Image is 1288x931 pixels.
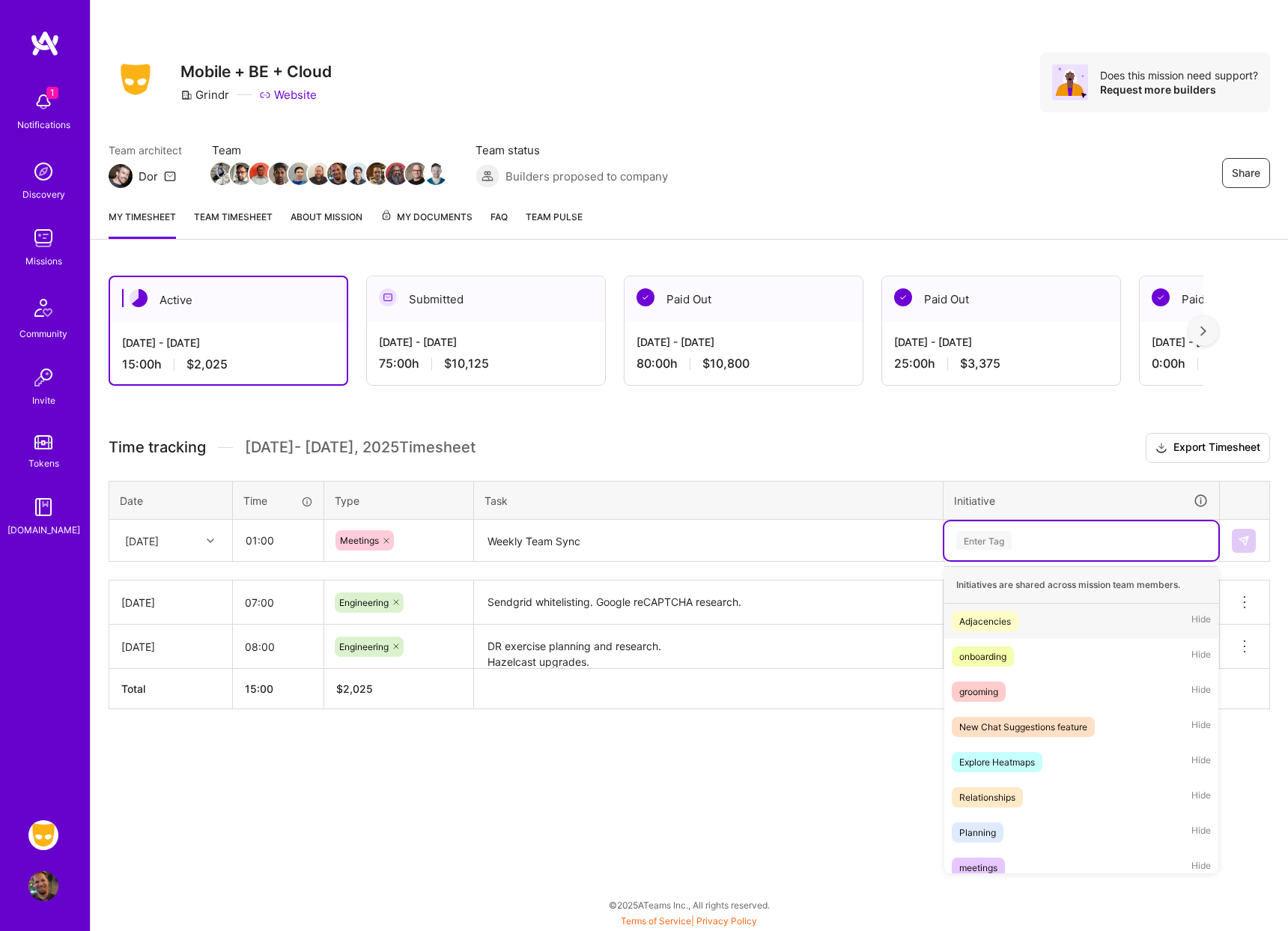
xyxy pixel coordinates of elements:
span: Builders proposed to company [505,169,668,184]
div: 25:00 h [894,356,1108,372]
img: Submit [1238,535,1250,547]
img: right [1200,326,1206,336]
div: Paid Out [882,276,1120,322]
div: Community [19,326,67,342]
span: $2,025 [186,357,228,372]
img: Paid Out [637,288,654,306]
textarea: Sendgrid whitelisting. Google reCAPTCHA research. [476,582,941,623]
a: Team Member Avatar [251,161,270,186]
span: | [621,915,757,927]
a: Team Member Avatar [329,161,348,186]
th: Total [109,669,233,709]
div: Discovery [22,186,65,202]
th: Type [324,481,474,520]
span: My Documents [380,209,473,225]
img: Community [25,290,61,326]
div: New Chat Suggestions feature [959,719,1087,735]
img: teamwork [28,223,58,253]
a: My Documents [380,209,473,239]
div: [DATE] - [DATE] [637,334,851,350]
span: Team architect [109,142,182,158]
img: Team Member Avatar [249,163,272,185]
img: bell [28,87,58,117]
a: Team Pulse [526,209,583,239]
img: Team Member Avatar [366,163,389,185]
div: Enter Tag [956,529,1012,552]
div: [DATE] [121,595,220,610]
span: 1 [46,87,58,99]
a: Team Member Avatar [387,161,407,186]
img: Avatar [1052,64,1088,100]
div: Notifications [17,117,70,133]
a: Website [259,87,317,103]
img: Company Logo [109,59,162,100]
span: $10,125 [444,356,489,372]
div: onboarding [959,649,1006,664]
div: Request more builders [1100,82,1258,97]
div: © 2025 ATeams Inc., All rights reserved. [90,886,1288,924]
div: Initiatives are shared across mission team members. [944,566,1218,604]
div: meetings [959,860,997,876]
div: Explore Heatmaps [959,754,1035,770]
div: Dor [139,169,158,184]
a: Grindr: Mobile + BE + Cloud [25,820,62,850]
img: Team Member Avatar [230,163,252,185]
div: Does this mission need support? [1100,68,1258,82]
span: $3,375 [960,356,1000,372]
a: Privacy Policy [696,915,757,927]
span: Time tracking [109,438,206,457]
button: Share [1222,158,1270,188]
img: logo [30,30,60,57]
div: 80:00 h [637,356,851,372]
span: Meetings [340,535,379,546]
span: Hide [1191,682,1211,702]
img: Builders proposed to company [476,164,499,188]
a: Team Member Avatar [212,161,231,186]
th: Task [474,481,944,520]
a: Team timesheet [194,209,273,239]
img: Team Member Avatar [347,163,369,185]
div: Time [243,493,313,509]
span: [DATE] - [DATE] , 2025 Timesheet [245,438,476,457]
span: Hide [1191,822,1211,843]
a: Terms of Service [621,915,691,927]
img: Team Member Avatar [425,163,447,185]
img: Team Member Avatar [405,163,428,185]
input: HH:MM [233,583,323,622]
div: 75:00 h [379,356,593,372]
img: Active [130,289,148,307]
textarea: DR exercise planning and research. Hazelcast upgrades. Sendgrid whitelisting. [476,626,941,667]
input: HH:MM [234,521,323,560]
a: About Mission [291,209,362,239]
img: Paid Out [1152,288,1170,306]
div: Tokens [28,455,59,471]
a: User Avatar [25,871,62,901]
img: Team Member Avatar [308,163,330,185]
div: Adjacencies [959,613,1011,629]
img: guide book [28,492,58,522]
img: Team Member Avatar [288,163,311,185]
div: [DATE] - [DATE] [894,334,1108,350]
a: FAQ [490,209,508,239]
img: discovery [28,157,58,186]
span: Hide [1191,752,1211,772]
i: icon Chevron [207,537,214,545]
div: Planning [959,825,996,840]
span: $10,800 [702,356,750,372]
a: Team Member Avatar [426,161,446,186]
div: Initiative [954,492,1209,509]
a: Team Member Avatar [290,161,309,186]
span: Hide [1191,787,1211,807]
img: Team Member Avatar [386,163,408,185]
span: Hide [1191,858,1211,878]
a: Team Member Avatar [270,161,290,186]
img: Team Member Avatar [327,163,350,185]
span: Engineering [339,641,389,652]
img: Team Member Avatar [269,163,291,185]
img: Team Architect [109,164,133,188]
div: [DATE] [121,639,220,655]
div: Grindr [180,87,229,103]
span: Team Pulse [526,211,583,222]
a: My timesheet [109,209,176,239]
a: Team Member Avatar [368,161,387,186]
